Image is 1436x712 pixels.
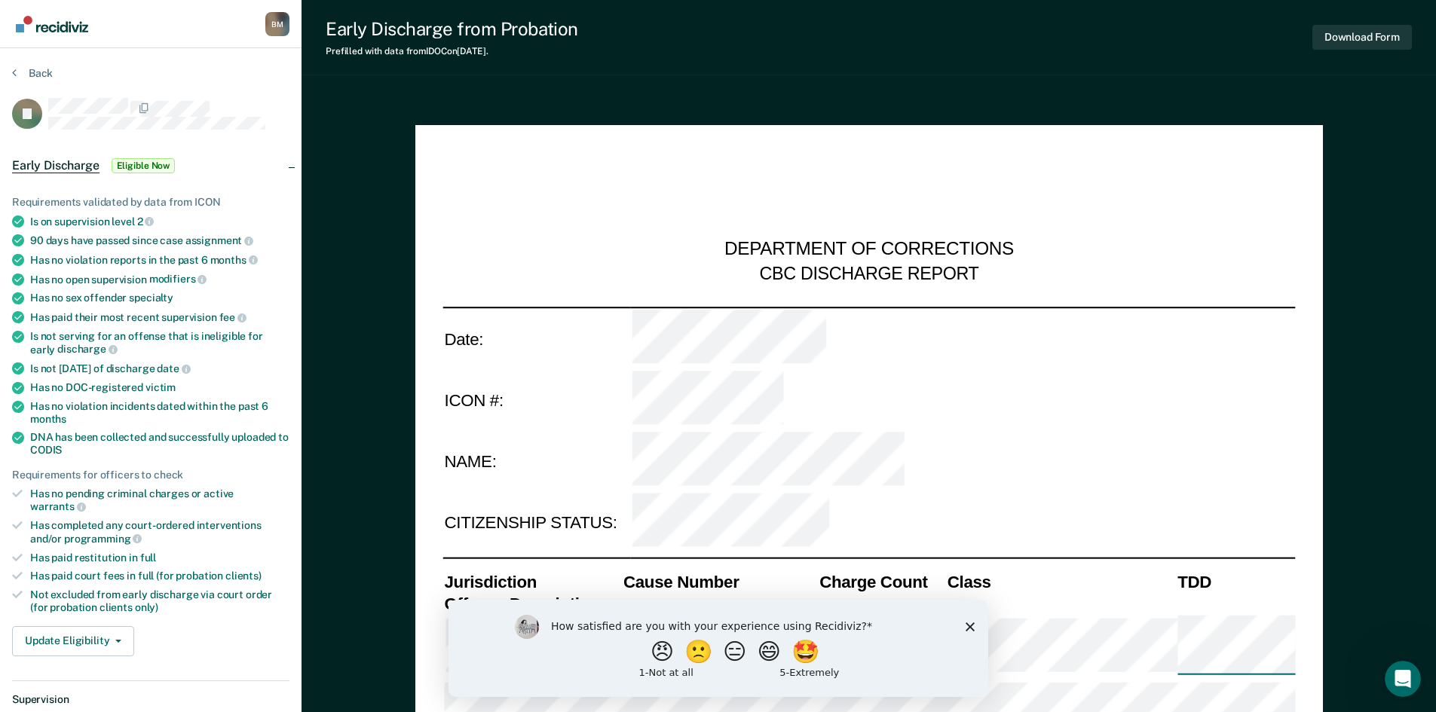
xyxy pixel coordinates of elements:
[12,626,134,656] button: Update Eligibility
[818,570,946,592] th: Charge Count
[442,369,630,431] td: ICON #:
[30,431,289,457] div: DNA has been collected and successfully uploaded to
[30,570,289,582] div: Has paid court fees in full (for probation
[30,310,289,324] div: Has paid their most recent supervision
[30,253,289,267] div: Has no violation reports in the past 6
[185,234,253,246] span: assignment
[12,196,289,209] div: Requirements validated by data from ICON
[265,12,289,36] div: B M
[210,254,258,266] span: months
[621,570,817,592] th: Cause Number
[326,18,578,40] div: Early Discharge from Probation
[225,570,262,582] span: clients)
[149,273,207,285] span: modifiers
[442,307,630,369] td: Date:
[30,362,289,375] div: Is not [DATE] of discharge
[112,158,176,173] span: Eligible Now
[129,292,173,304] span: specialty
[157,362,190,374] span: date
[57,343,118,355] span: discharge
[135,601,158,613] span: only)
[12,469,289,481] div: Requirements for officers to check
[30,413,66,425] span: months
[442,431,630,493] td: NAME:
[30,400,289,426] div: Has no violation incidents dated within the past 6
[442,570,622,592] th: Jurisdiction
[265,12,289,36] button: Profile dropdown button
[442,493,630,555] td: CITIZENSHIP STATUS:
[30,273,289,286] div: Has no open supervision
[759,262,978,285] div: CBC DISCHARGE REPORT
[30,444,62,456] span: CODIS
[30,381,289,394] div: Has no DOC-registered
[30,215,289,228] div: Is on supervision level
[1385,661,1421,697] iframe: Intercom live chat
[724,238,1014,262] div: DEPARTMENT OF CORRECTIONS
[30,552,289,564] div: Has paid restitution in
[30,487,289,513] div: Has no pending criminal charges or active
[30,330,289,356] div: Is not serving for an offense that is ineligible for early
[326,46,578,57] div: Prefilled with data from IDOC on [DATE] .
[145,381,176,393] span: victim
[30,588,289,614] div: Not excluded from early discharge via court order (for probation clients
[137,215,155,228] span: 2
[945,570,1175,592] th: Class
[1176,570,1295,592] th: TDD
[219,311,246,323] span: fee
[449,600,988,697] iframe: Survey by Kim from Recidiviz
[30,500,86,512] span: warrants
[30,519,289,545] div: Has completed any court-ordered interventions and/or
[16,16,88,32] img: Recidiviz
[140,552,156,564] span: full
[442,592,622,614] th: Offense Description
[12,693,289,706] dt: Supervision
[30,234,289,247] div: 90 days have passed since case
[64,533,142,545] span: programming
[1312,25,1412,50] button: Download Form
[30,292,289,304] div: Has no sex offender
[12,66,53,80] button: Back
[12,158,100,173] span: Early Discharge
